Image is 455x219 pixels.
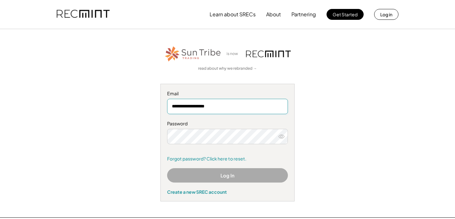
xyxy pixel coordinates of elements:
button: Log In [167,168,288,183]
button: Log in [374,9,398,20]
a: Forgot password? Click here to reset. [167,156,288,162]
button: About [266,8,281,21]
button: Get Started [327,9,364,20]
div: Password [167,121,288,127]
div: is now [225,51,243,57]
button: Learn about SRECs [210,8,256,21]
img: STT_Horizontal_Logo%2B-%2BColor.png [164,45,222,63]
div: Email [167,90,288,97]
a: read about why we rebranded → [198,66,257,71]
button: Partnering [291,8,316,21]
div: Create a new SREC account [167,189,288,195]
img: recmint-logotype%403x.png [57,4,110,25]
img: recmint-logotype%403x.png [246,51,291,57]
